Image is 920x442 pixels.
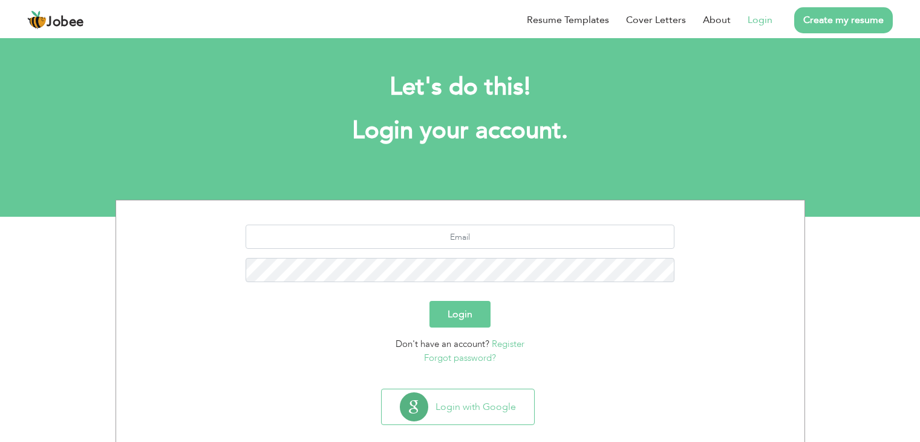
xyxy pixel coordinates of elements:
[382,389,534,424] button: Login with Google
[47,16,84,29] span: Jobee
[396,338,489,350] span: Don't have an account?
[794,7,893,33] a: Create my resume
[246,225,674,249] input: Email
[27,10,84,30] a: Jobee
[134,115,787,147] h1: Login your account.
[527,13,609,27] a: Resume Templates
[492,338,524,350] a: Register
[134,71,787,103] h2: Let's do this!
[424,352,496,364] a: Forgot password?
[429,301,491,328] button: Login
[626,13,686,27] a: Cover Letters
[703,13,731,27] a: About
[748,13,772,27] a: Login
[27,10,47,30] img: jobee.io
